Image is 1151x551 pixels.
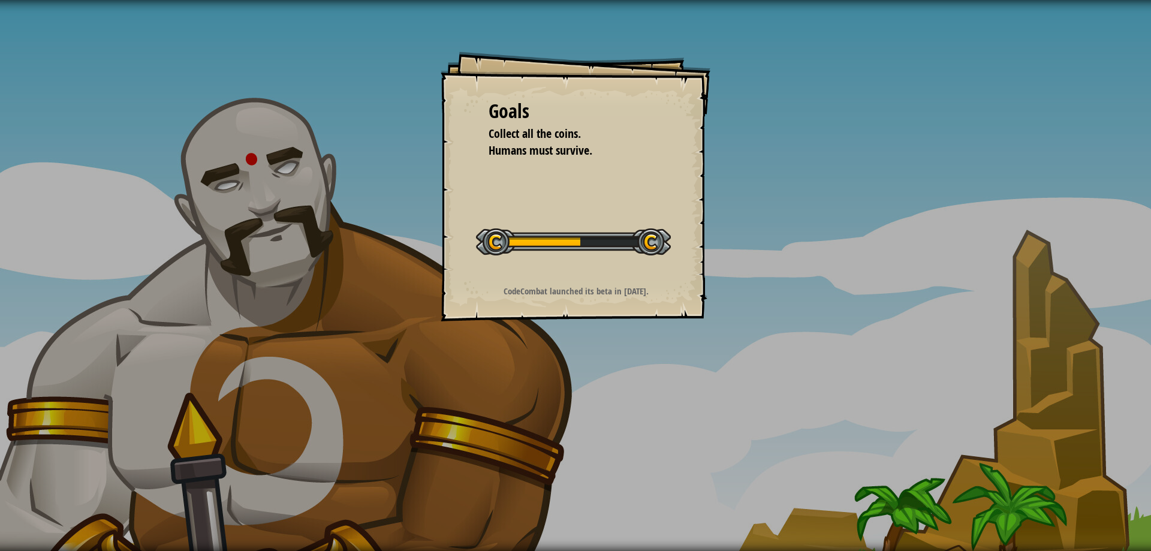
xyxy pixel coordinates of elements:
strong: CodeCombat launched its beta in [DATE]. [504,285,649,297]
span: Humans must survive. [489,142,592,158]
li: Collect all the coins. [474,125,659,143]
span: Collect all the coins. [489,125,581,141]
li: Humans must survive. [474,142,659,159]
div: Goals [489,98,662,125]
